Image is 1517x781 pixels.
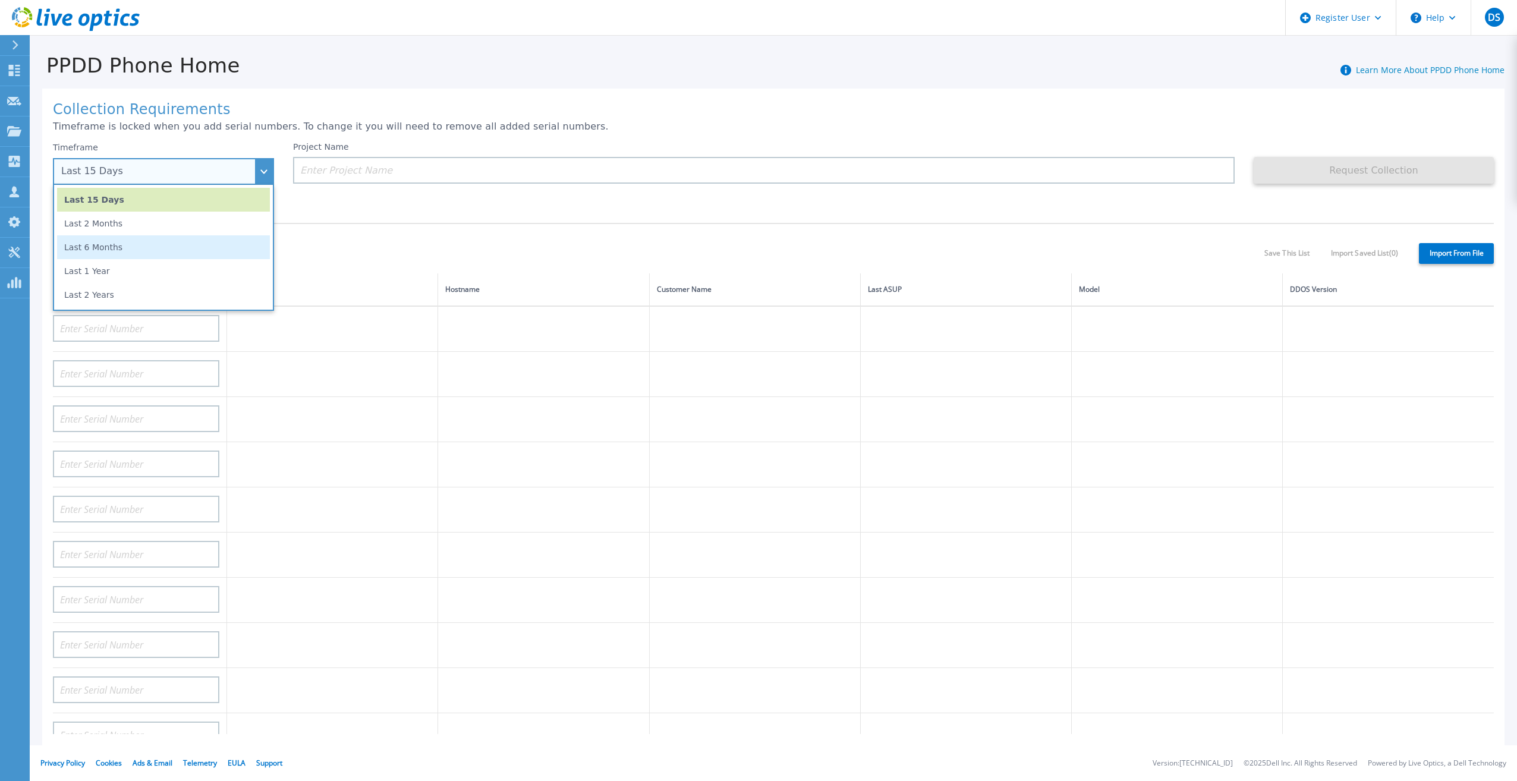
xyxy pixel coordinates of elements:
input: Enter Serial Number [53,541,219,568]
th: Last ASUP [860,273,1071,306]
th: Status [227,273,438,306]
a: Privacy Policy [40,758,85,768]
li: Version: [TECHNICAL_ID] [1153,760,1233,767]
input: Enter Serial Number [53,631,219,658]
label: Import From File [1419,243,1494,264]
input: Enter Serial Number [53,496,219,522]
h1: Serial Numbers [53,233,1264,250]
th: Model [1072,273,1283,306]
h1: PPDD Phone Home [30,54,240,77]
th: DDOS Version [1283,273,1494,306]
input: Enter Serial Number [53,360,219,387]
input: Enter Serial Number [53,405,219,432]
li: Last 2 Months [57,212,270,235]
th: Hostname [438,273,649,306]
a: Cookies [96,758,122,768]
label: Timeframe [53,143,98,152]
a: Telemetry [183,758,217,768]
button: Request Collection [1254,157,1494,184]
a: Support [256,758,282,768]
label: Project Name [293,143,349,151]
p: 0 of 20 (max) serial numbers are added. [53,253,1264,264]
a: Learn More About PPDD Phone Home [1356,64,1505,75]
li: Last 1 Year [57,259,270,283]
li: © 2025 Dell Inc. All Rights Reserved [1244,760,1357,767]
input: Enter Project Name [293,157,1235,184]
a: EULA [228,758,246,768]
span: DS [1488,12,1500,22]
input: Enter Serial Number [53,451,219,477]
li: Last 2 Years [57,283,270,307]
input: Enter Serial Number [53,315,219,342]
li: Powered by Live Optics, a Dell Technology [1368,760,1506,767]
input: Enter Serial Number [53,586,219,613]
li: Last 6 Months [57,235,270,259]
li: Last 15 Days [57,188,270,212]
th: Customer Name [649,273,860,306]
h1: Collection Requirements [53,102,1494,118]
p: Timeframe is locked when you add serial numbers. To change it you will need to remove all added s... [53,121,1494,132]
input: Enter Serial Number [53,722,219,748]
a: Ads & Email [133,758,172,768]
input: Enter Serial Number [53,676,219,703]
div: Last 15 Days [61,166,253,177]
